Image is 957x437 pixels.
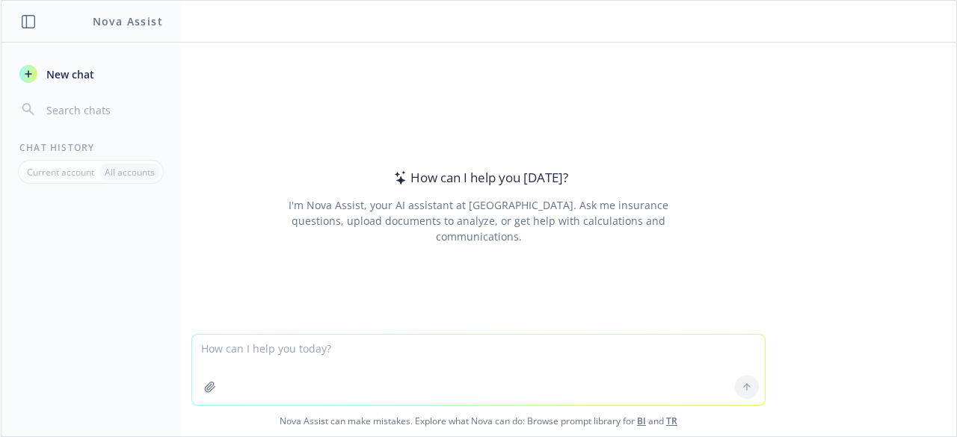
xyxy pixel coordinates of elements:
div: How can I help you [DATE]? [390,168,568,187]
span: New chat [43,66,94,82]
a: TR [666,415,677,427]
p: Current account [27,166,94,179]
div: I'm Nova Assist, your AI assistant at [GEOGRAPHIC_DATA]. Ask me insurance questions, upload docum... [268,197,689,244]
p: All accounts [105,166,155,179]
button: New chat [13,61,168,87]
span: Nova Assist can make mistakes. Explore what Nova can do: Browse prompt library for and [7,406,950,436]
input: Search chats [43,99,162,120]
a: BI [637,415,646,427]
h1: Nova Assist [93,13,163,29]
div: Chat History [1,141,180,154]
